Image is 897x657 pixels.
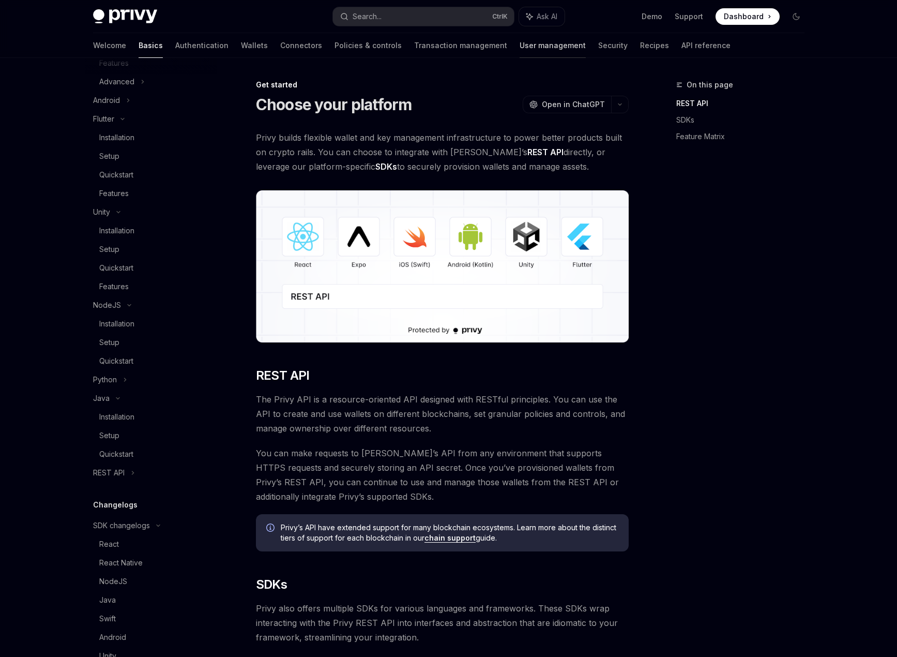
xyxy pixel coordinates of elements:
div: Setup [99,429,119,442]
div: REST API [93,467,125,479]
a: Support [675,11,703,22]
a: Features [85,184,217,203]
div: Quickstart [99,262,133,274]
div: Swift [99,613,116,625]
a: Wallets [241,33,268,58]
button: Toggle dark mode [788,8,804,25]
a: Installation [85,408,217,426]
h1: Choose your platform [256,95,412,114]
span: Ctrl K [492,12,508,21]
div: Android [93,94,120,107]
a: Quickstart [85,166,217,184]
a: Connectors [280,33,322,58]
a: Setup [85,426,217,445]
a: Feature Matrix [676,128,813,145]
a: API reference [681,33,731,58]
div: Java [93,392,110,405]
div: Installation [99,225,134,237]
span: Open in ChatGPT [542,99,605,110]
div: Get started [256,80,629,90]
div: Android [99,631,126,644]
div: Installation [99,411,134,423]
div: Quickstart [99,448,133,460]
span: The Privy API is a resource-oriented API designed with RESTful principles. You can use the API to... [256,392,629,436]
a: Android [85,628,217,647]
a: React Native [85,554,217,572]
span: You can make requests to [PERSON_NAME]’s API from any environment that supports HTTPS requests an... [256,446,629,504]
h5: Changelogs [93,499,138,511]
a: REST API [676,95,813,112]
a: Transaction management [414,33,507,58]
div: NodeJS [99,575,127,588]
div: Java [99,594,116,606]
a: Setup [85,240,217,259]
a: Policies & controls [335,33,402,58]
div: Python [93,374,117,386]
a: SDKs [676,112,813,128]
a: Recipes [640,33,669,58]
img: images/Platform2.png [256,190,629,342]
div: SDK changelogs [93,519,150,532]
div: Features [99,187,129,200]
a: Security [598,33,628,58]
span: Privy also offers multiple SDKs for various languages and frameworks. These SDKs wrap interacting... [256,601,629,645]
button: Search...CtrlK [333,7,514,26]
div: Advanced [99,76,134,88]
div: Setup [99,150,119,162]
button: Open in ChatGPT [523,96,611,113]
div: Quickstart [99,169,133,181]
a: NodeJS [85,572,217,591]
div: Search... [353,10,382,23]
a: Installation [85,128,217,147]
a: Setup [85,333,217,352]
span: Dashboard [724,11,764,22]
button: Ask AI [519,7,565,26]
span: On this page [687,79,733,91]
div: Quickstart [99,355,133,367]
a: Swift [85,609,217,628]
div: Installation [99,131,134,144]
a: Java [85,591,217,609]
div: Installation [99,318,134,330]
div: React [99,538,119,550]
a: Quickstart [85,352,217,370]
a: Installation [85,315,217,333]
a: Basics [139,33,163,58]
span: Privy builds flexible wallet and key management infrastructure to power better products built on ... [256,130,629,174]
div: Setup [99,243,119,256]
span: SDKs [256,576,287,593]
a: Welcome [93,33,126,58]
span: REST API [256,367,310,384]
img: dark logo [93,9,157,24]
a: chain support [424,533,476,543]
svg: Info [266,524,277,534]
a: Dashboard [716,8,780,25]
div: NodeJS [93,299,121,311]
a: Quickstart [85,445,217,464]
div: Features [99,280,129,293]
div: Flutter [93,113,114,125]
a: React [85,535,217,554]
div: Setup [99,336,119,349]
a: Setup [85,147,217,166]
span: Privy’s API have extended support for many blockchain ecosystems. Learn more about the distinct t... [281,522,618,543]
span: Ask AI [537,11,557,22]
a: Authentication [175,33,229,58]
a: Demo [642,11,662,22]
a: User management [520,33,586,58]
div: Unity [93,206,110,218]
div: React Native [99,557,143,569]
a: Quickstart [85,259,217,277]
strong: SDKs [375,161,397,172]
a: Installation [85,221,217,240]
strong: REST API [527,147,564,157]
a: Features [85,277,217,296]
